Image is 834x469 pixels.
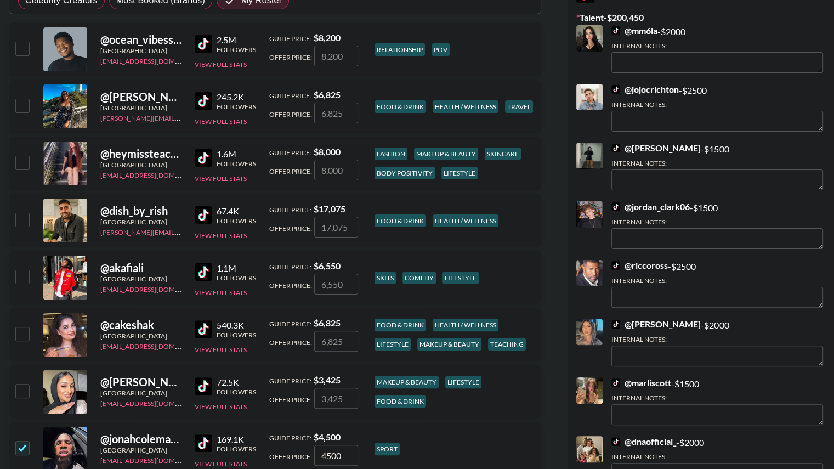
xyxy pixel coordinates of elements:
[195,320,212,338] img: TikTok
[375,167,435,179] div: body positivity
[611,159,823,167] div: Internal Notes:
[195,403,247,411] button: View Full Stats
[433,319,498,331] div: health / wellness
[269,434,311,442] span: Guide Price:
[100,283,211,293] a: [EMAIL_ADDRESS][DOMAIN_NAME]
[217,274,256,282] div: Followers
[375,319,426,331] div: food & drink
[611,377,823,425] div: - $ 1500
[100,454,211,465] a: [EMAIL_ADDRESS][DOMAIN_NAME]
[375,338,411,351] div: lifestyle
[485,148,521,160] div: skincare
[314,318,341,328] strong: $ 6,825
[217,263,256,274] div: 1.1M
[314,375,341,385] strong: $ 3,425
[195,60,247,69] button: View Full Stats
[314,445,358,466] input: 4,500
[195,460,247,468] button: View Full Stats
[100,432,181,446] div: @ jonahcoleman2
[100,90,181,104] div: @ [PERSON_NAME]
[611,42,823,50] div: Internal Notes:
[314,89,341,100] strong: $ 6,825
[433,214,498,227] div: health / wellness
[611,84,679,95] a: @jojocrichton
[195,377,212,395] img: TikTok
[611,394,823,402] div: Internal Notes:
[100,33,181,47] div: @ ocean_vibesss_
[611,260,668,271] a: @riccoross
[611,260,823,308] div: - $ 2500
[100,169,211,179] a: [EMAIL_ADDRESS][DOMAIN_NAME]
[195,174,247,183] button: View Full Stats
[314,432,341,442] strong: $ 4,500
[100,112,263,122] a: [PERSON_NAME][EMAIL_ADDRESS][DOMAIN_NAME]
[195,263,212,281] img: TikTok
[375,214,426,227] div: food & drink
[269,110,312,118] span: Offer Price:
[611,144,620,152] img: TikTok
[217,46,256,54] div: Followers
[217,388,256,396] div: Followers
[269,92,311,100] span: Guide Price:
[195,206,212,224] img: TikTok
[433,100,498,113] div: health / wellness
[314,261,341,271] strong: $ 6,550
[195,35,212,53] img: TikTok
[611,377,671,388] a: @marliscott
[611,319,701,330] a: @[PERSON_NAME]
[441,167,478,179] div: lifestyle
[195,231,247,240] button: View Full Stats
[414,148,478,160] div: makeup & beauty
[195,289,247,297] button: View Full Stats
[576,12,825,23] label: Talent - $ 200,450
[442,272,479,284] div: lifestyle
[269,167,312,176] span: Offer Price:
[217,320,256,331] div: 540.3K
[269,281,312,290] span: Offer Price:
[314,160,358,180] input: 8,000
[100,47,181,55] div: [GEOGRAPHIC_DATA]
[100,161,181,169] div: [GEOGRAPHIC_DATA]
[375,443,400,455] div: sport
[314,204,345,214] strong: $ 17,075
[100,275,181,283] div: [GEOGRAPHIC_DATA]
[100,389,181,397] div: [GEOGRAPHIC_DATA]
[269,35,311,43] span: Guide Price:
[269,377,311,385] span: Guide Price:
[100,340,211,351] a: [EMAIL_ADDRESS][DOMAIN_NAME]
[100,226,263,236] a: [PERSON_NAME][EMAIL_ADDRESS][DOMAIN_NAME]
[314,388,358,409] input: 3,425
[314,32,341,43] strong: $ 8,200
[314,331,358,352] input: 6,825
[611,261,620,270] img: TikTok
[611,85,620,94] img: TikTok
[269,149,311,157] span: Guide Price:
[100,218,181,226] div: [GEOGRAPHIC_DATA]
[611,201,823,249] div: - $ 1500
[611,84,823,132] div: - $ 2500
[100,318,181,332] div: @ cakeshak
[314,46,358,66] input: 8,200
[269,206,311,214] span: Guide Price:
[375,100,426,113] div: food & drink
[314,274,358,295] input: 6,550
[375,272,396,284] div: skits
[417,338,481,351] div: makeup & beauty
[611,335,823,343] div: Internal Notes:
[217,206,256,217] div: 67.4K
[100,375,181,389] div: @ [PERSON_NAME][DOMAIN_NAME]
[269,263,311,271] span: Guide Price:
[195,346,247,354] button: View Full Stats
[611,143,701,154] a: @[PERSON_NAME]
[611,378,620,387] img: TikTok
[269,395,312,404] span: Offer Price:
[445,376,481,388] div: lifestyle
[611,143,823,190] div: - $ 1500
[314,103,358,123] input: 6,825
[611,202,620,211] img: TikTok
[488,338,526,351] div: teaching
[611,320,620,329] img: TikTok
[505,100,533,113] div: travel
[611,100,823,109] div: Internal Notes:
[217,35,256,46] div: 2.5M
